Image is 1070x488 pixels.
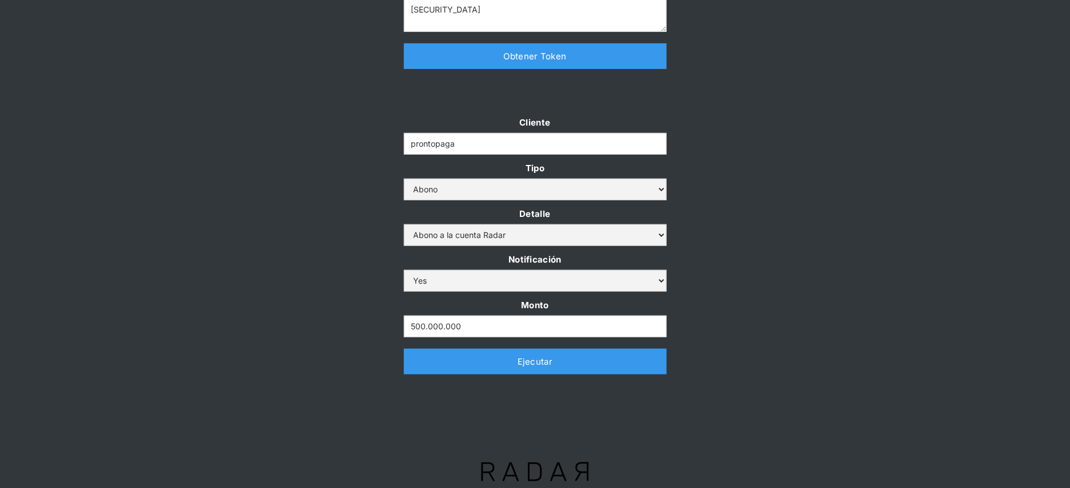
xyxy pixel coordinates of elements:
[404,115,667,337] form: Form
[404,297,667,313] label: Monto
[404,160,667,176] label: Tipo
[404,252,667,267] label: Notificación
[404,349,667,374] a: Ejecutar
[404,206,667,221] label: Detalle
[404,115,667,130] label: Cliente
[404,316,667,337] input: Monto
[404,43,667,69] a: Obtener Token
[404,133,667,155] input: Example Text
